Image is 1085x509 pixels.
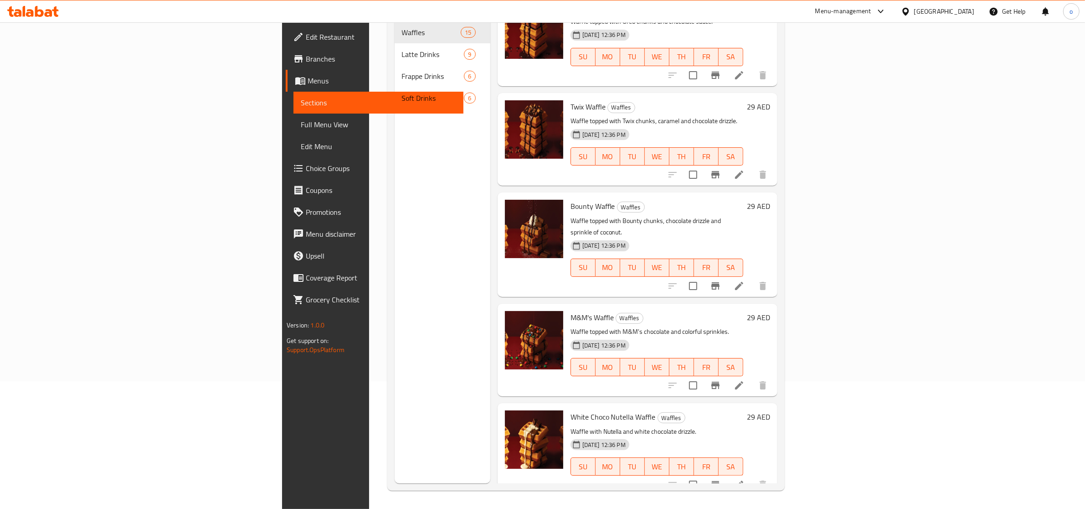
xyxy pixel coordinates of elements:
[673,460,690,473] span: TH
[734,280,745,291] a: Edit menu item
[914,6,974,16] div: [GEOGRAPHIC_DATA]
[719,48,743,66] button: SA
[599,460,617,473] span: MO
[645,147,669,166] button: WE
[575,261,592,274] span: SU
[575,460,592,473] span: SU
[648,261,666,274] span: WE
[616,313,643,324] div: Waffles
[505,311,563,369] img: M&M's Waffle
[571,457,596,476] button: SU
[734,380,745,391] a: Edit menu item
[747,410,770,423] h6: 29 AED
[673,361,690,374] span: TH
[286,70,463,92] a: Menus
[624,460,641,473] span: TU
[645,358,669,376] button: WE
[571,259,596,277] button: SU
[620,358,645,376] button: TU
[624,150,641,163] span: TU
[293,135,463,157] a: Edit Menu
[579,241,629,250] span: [DATE] 12:36 PM
[306,250,456,261] span: Upsell
[571,147,596,166] button: SU
[395,87,490,109] div: Soft Drinks6
[461,28,475,37] span: 15
[669,48,694,66] button: TH
[684,165,703,184] span: Select to update
[286,26,463,48] a: Edit Restaurant
[673,261,690,274] span: TH
[624,50,641,63] span: TU
[648,150,666,163] span: WE
[293,92,463,114] a: Sections
[694,259,719,277] button: FR
[645,457,669,476] button: WE
[694,457,719,476] button: FR
[669,457,694,476] button: TH
[617,202,645,213] div: Waffles
[571,100,606,114] span: Twix Waffle
[684,475,703,494] span: Select to update
[301,97,456,108] span: Sections
[306,185,456,196] span: Coupons
[505,100,563,159] img: Twix Waffle
[722,50,740,63] span: SA
[719,259,743,277] button: SA
[306,229,456,239] span: Menu disclaimer
[286,223,463,245] a: Menu disclaimer
[579,441,629,449] span: [DATE] 12:36 PM
[596,48,620,66] button: MO
[286,267,463,289] a: Coverage Report
[464,94,475,103] span: 6
[286,48,463,70] a: Branches
[596,147,620,166] button: MO
[704,374,726,396] button: Branch-specific-item
[684,376,703,395] span: Select to update
[752,474,774,496] button: delete
[648,460,666,473] span: WE
[620,259,645,277] button: TU
[815,6,871,17] div: Menu-management
[620,147,645,166] button: TU
[571,199,615,213] span: Bounty Waffle
[684,66,703,85] span: Select to update
[669,358,694,376] button: TH
[698,150,715,163] span: FR
[658,412,685,423] div: Waffles
[286,157,463,179] a: Choice Groups
[571,48,596,66] button: SU
[719,358,743,376] button: SA
[599,361,617,374] span: MO
[599,150,617,163] span: MO
[617,202,644,213] span: Waffles
[310,319,324,331] span: 1.0.0
[306,272,456,283] span: Coverage Report
[395,18,490,113] nav: Menu sections
[669,259,694,277] button: TH
[645,48,669,66] button: WE
[402,27,461,38] span: Waffles
[694,358,719,376] button: FR
[464,93,475,104] div: items
[461,27,475,38] div: items
[722,150,740,163] span: SA
[306,53,456,64] span: Branches
[620,48,645,66] button: TU
[571,410,656,424] span: White Choco Nutella Waffle
[599,261,617,274] span: MO
[599,50,617,63] span: MO
[571,426,743,437] p: Waffle with Nutella and white chocolate drizzle.
[596,457,620,476] button: MO
[669,147,694,166] button: TH
[395,65,490,87] div: Frappe Drinks6
[579,341,629,350] span: [DATE] 12:36 PM
[402,49,464,60] span: Latte Drinks
[287,319,309,331] span: Version:
[694,147,719,166] button: FR
[293,114,463,135] a: Full Menu View
[608,102,635,113] span: Waffles
[286,289,463,311] a: Grocery Checklist
[620,457,645,476] button: TU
